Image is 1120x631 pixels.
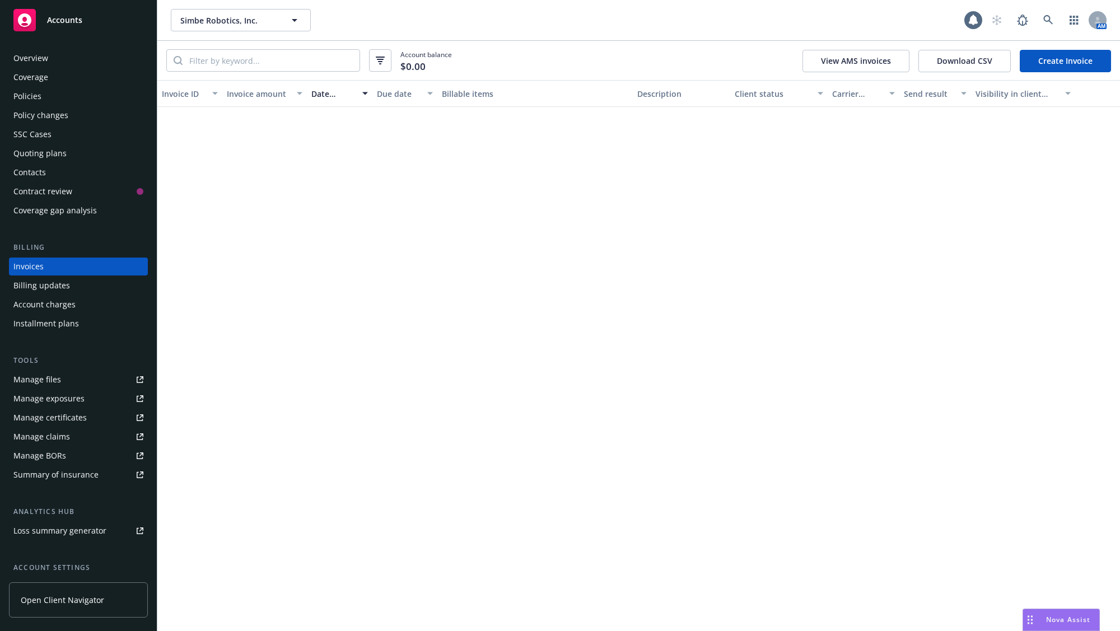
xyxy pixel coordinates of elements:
[171,9,311,31] button: Simbe Robotics, Inc.
[9,68,148,86] a: Coverage
[9,355,148,366] div: Tools
[13,296,76,314] div: Account charges
[13,428,70,446] div: Manage claims
[442,88,628,100] div: Billable items
[311,88,355,100] div: Date issued
[174,56,183,65] svg: Search
[9,466,148,484] a: Summary of insurance
[13,68,48,86] div: Coverage
[372,80,437,107] button: Due date
[307,80,372,107] button: Date issued
[13,125,52,143] div: SSC Cases
[9,506,148,517] div: Analytics hub
[9,163,148,181] a: Contacts
[1023,609,1037,630] div: Drag to move
[13,447,66,465] div: Manage BORs
[13,390,85,408] div: Manage exposures
[904,88,954,100] div: Send result
[9,106,148,124] a: Policy changes
[918,50,1011,72] button: Download CSV
[9,4,148,36] a: Accounts
[13,144,67,162] div: Quoting plans
[21,594,104,606] span: Open Client Navigator
[9,242,148,253] div: Billing
[9,296,148,314] a: Account charges
[9,447,148,465] a: Manage BORs
[183,50,360,71] input: Filter by keyword...
[633,80,730,107] button: Description
[13,258,44,275] div: Invoices
[400,50,452,71] span: Account balance
[802,50,909,72] button: View AMS invoices
[1020,50,1111,72] a: Create Invoice
[9,144,148,162] a: Quoting plans
[9,258,148,275] a: Invoices
[9,371,148,389] a: Manage files
[9,87,148,105] a: Policies
[13,49,48,67] div: Overview
[13,163,46,181] div: Contacts
[1037,9,1060,31] a: Search
[180,15,277,26] span: Simbe Robotics, Inc.
[13,277,70,295] div: Billing updates
[13,106,68,124] div: Policy changes
[9,562,148,573] div: Account settings
[971,80,1075,107] button: Visibility in client dash
[9,428,148,446] a: Manage claims
[828,80,899,107] button: Carrier status
[157,80,222,107] button: Invoice ID
[637,88,726,100] div: Description
[9,277,148,295] a: Billing updates
[1046,615,1090,624] span: Nova Assist
[13,183,72,200] div: Contract review
[9,409,148,427] a: Manage certificates
[832,88,883,100] div: Carrier status
[1011,9,1034,31] a: Report a Bug
[13,371,61,389] div: Manage files
[437,80,633,107] button: Billable items
[1063,9,1085,31] a: Switch app
[9,390,148,408] a: Manage exposures
[222,80,307,107] button: Invoice amount
[9,315,148,333] a: Installment plans
[13,409,87,427] div: Manage certificates
[1023,609,1100,631] button: Nova Assist
[9,49,148,67] a: Overview
[13,522,106,540] div: Loss summary generator
[13,202,97,219] div: Coverage gap analysis
[227,88,290,100] div: Invoice amount
[9,202,148,219] a: Coverage gap analysis
[9,183,148,200] a: Contract review
[13,466,99,484] div: Summary of insurance
[162,88,206,100] div: Invoice ID
[47,16,82,25] span: Accounts
[13,87,41,105] div: Policies
[735,88,811,100] div: Client status
[377,88,421,100] div: Due date
[976,88,1058,100] div: Visibility in client dash
[9,522,148,540] a: Loss summary generator
[899,80,971,107] button: Send result
[730,80,828,107] button: Client status
[9,125,148,143] a: SSC Cases
[986,9,1008,31] a: Start snowing
[400,59,426,74] span: $0.00
[13,315,79,333] div: Installment plans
